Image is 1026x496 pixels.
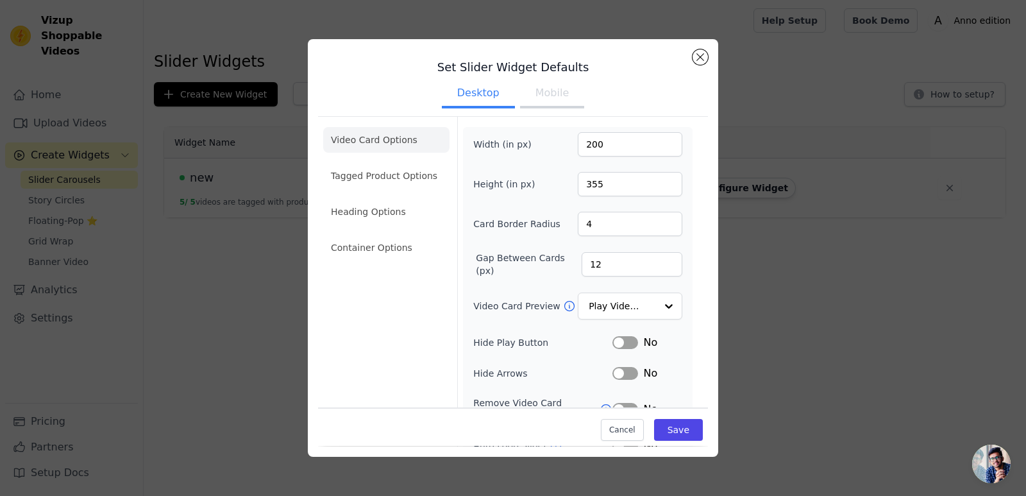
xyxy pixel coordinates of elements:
label: Card Border Radius [473,218,560,230]
label: Height (in px) [473,178,543,191]
li: Video Card Options [323,127,450,153]
button: Desktop [442,80,515,108]
button: Save [654,420,703,441]
button: Close modal [693,49,708,65]
span: No [643,402,657,417]
li: Tagged Product Options [323,163,450,189]
label: Hide Arrows [473,367,612,380]
a: Open chat [972,445,1011,483]
label: Video Card Preview [473,300,562,312]
h3: Set Slider Widget Defaults [318,60,708,75]
label: Hide Play Button [473,336,612,349]
label: Width (in px) [473,138,543,151]
span: No [643,335,657,350]
li: Heading Options [323,199,450,225]
li: Container Options [323,235,450,261]
label: Remove Video Card Shadow [473,397,600,422]
label: Gap Between Cards (px) [476,252,582,277]
button: Cancel [601,420,644,441]
button: Mobile [520,80,584,108]
span: No [643,366,657,381]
